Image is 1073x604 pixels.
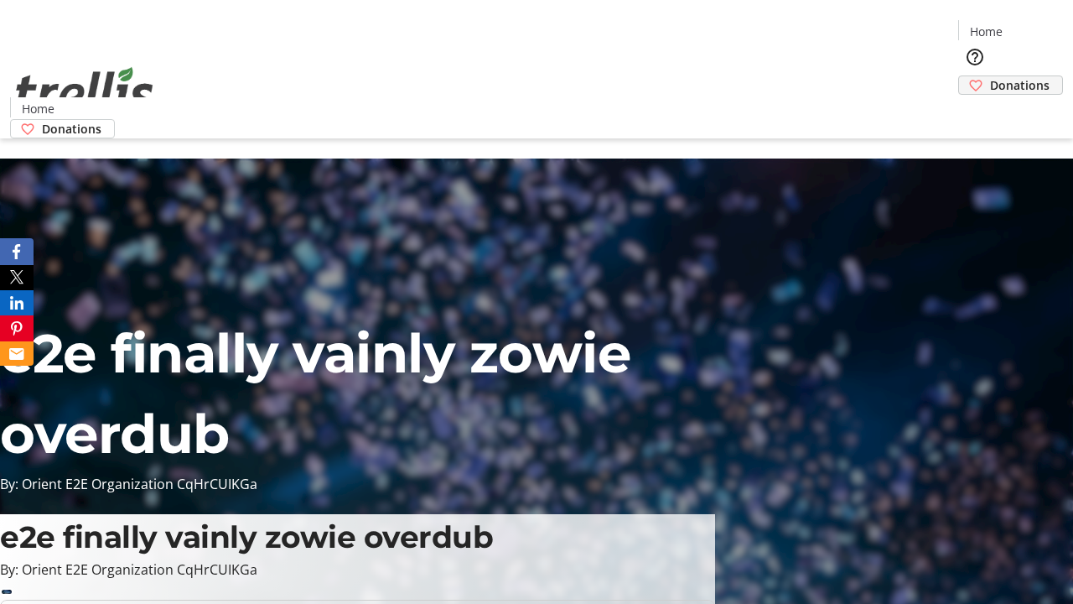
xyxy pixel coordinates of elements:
a: Home [959,23,1013,40]
span: Home [22,100,54,117]
span: Donations [990,76,1050,94]
button: Cart [958,95,992,128]
a: Home [11,100,65,117]
span: Donations [42,120,101,138]
a: Donations [10,119,115,138]
a: Donations [958,75,1063,95]
img: Orient E2E Organization CqHrCUIKGa's Logo [10,49,159,133]
span: Home [970,23,1003,40]
button: Help [958,40,992,74]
